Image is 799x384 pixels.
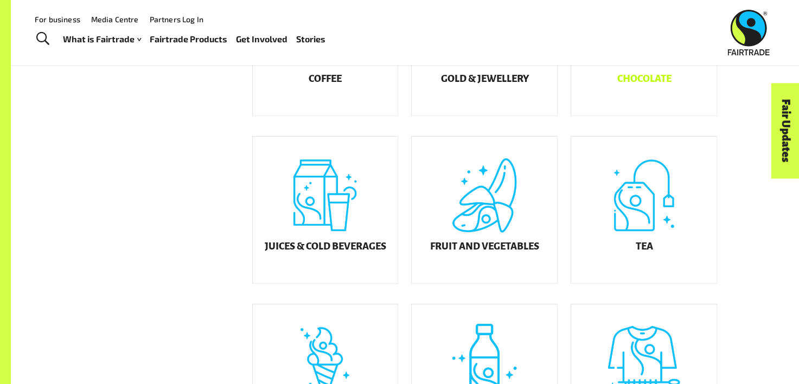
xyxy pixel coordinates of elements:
[728,10,770,55] img: Fairtrade Australia New Zealand logo
[430,241,539,252] h5: Fruit and Vegetables
[296,31,325,47] a: Stories
[635,241,653,252] h5: Tea
[440,74,528,85] h5: Gold & Jewellery
[617,74,671,85] h5: Chocolate
[150,31,227,47] a: Fairtrade Products
[571,136,717,284] a: Tea
[63,31,141,47] a: What is Fairtrade
[35,15,80,24] a: For business
[236,31,287,47] a: Get Involved
[91,15,139,24] a: Media Centre
[309,74,342,85] h5: Coffee
[29,25,56,53] a: Toggle Search
[150,15,203,24] a: Partners Log In
[264,241,386,252] h5: Juices & Cold Beverages
[411,136,558,284] a: Fruit and Vegetables
[252,136,399,284] a: Juices & Cold Beverages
